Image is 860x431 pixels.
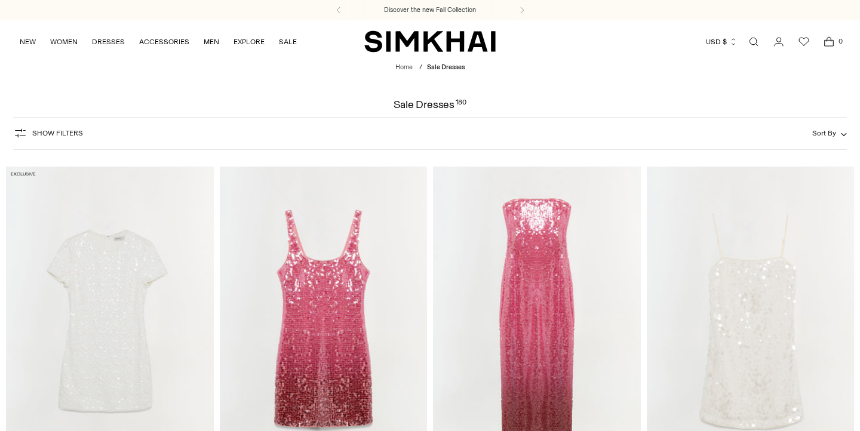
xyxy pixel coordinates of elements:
[13,124,83,143] button: Show Filters
[706,29,738,55] button: USD $
[92,29,125,55] a: DRESSES
[767,30,791,54] a: Go to the account page
[139,29,189,55] a: ACCESSORIES
[812,127,847,140] button: Sort By
[419,63,422,73] div: /
[812,129,836,137] span: Sort By
[395,63,465,73] nav: breadcrumbs
[20,29,36,55] a: NEW
[742,30,766,54] a: Open search modal
[234,29,265,55] a: EXPLORE
[384,5,476,15] a: Discover the new Fall Collection
[32,129,83,137] span: Show Filters
[456,99,466,110] div: 180
[395,63,413,71] a: Home
[279,29,297,55] a: SALE
[835,36,846,47] span: 0
[394,99,466,110] h1: Sale Dresses
[364,30,496,53] a: SIMKHAI
[817,30,841,54] a: Open cart modal
[427,63,465,71] span: Sale Dresses
[50,29,78,55] a: WOMEN
[792,30,816,54] a: Wishlist
[204,29,219,55] a: MEN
